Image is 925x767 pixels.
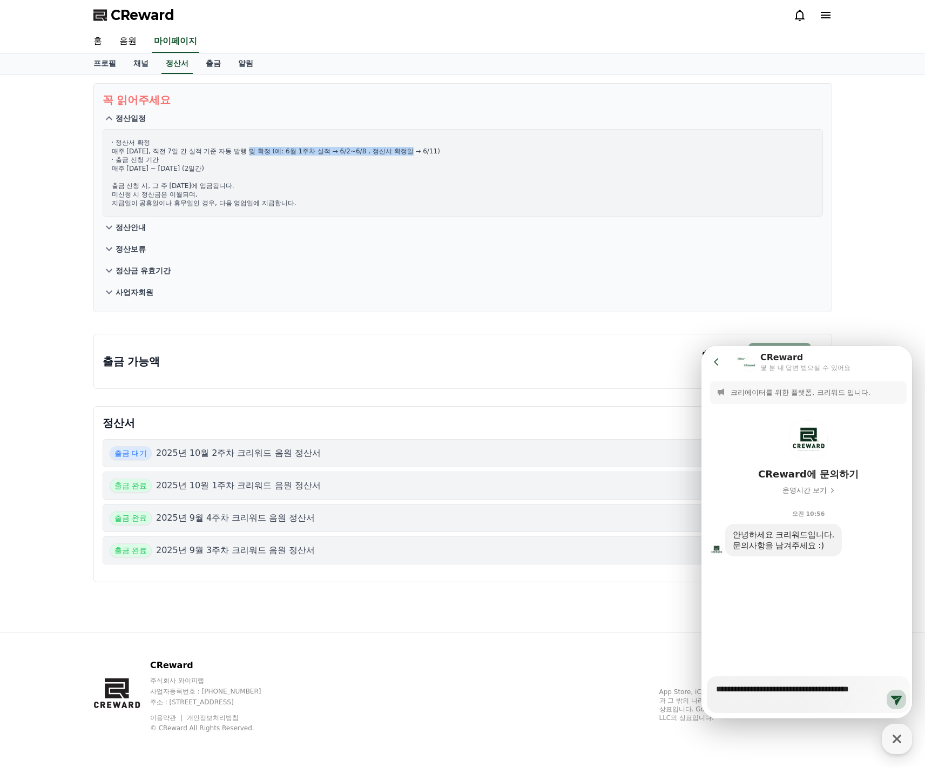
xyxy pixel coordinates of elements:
p: 정산금 유효기간 [116,265,171,276]
p: $ 0.00 [702,347,740,362]
span: 출금 대기 [110,446,152,460]
p: 사업자회원 [116,287,153,298]
a: 알림 [229,53,262,74]
p: 2025년 10월 2주차 크리워드 음원 정산서 [156,447,321,460]
p: 2025년 9월 3주차 크리워드 음원 정산서 [156,544,315,557]
button: 정산일정 [103,107,823,129]
a: 개인정보처리방침 [187,714,239,722]
a: 이용약관 [150,714,184,722]
p: 꼭 읽어주세요 [103,92,823,107]
span: CReward [111,6,174,24]
p: 2025년 10월 1주차 크리워드 음원 정산서 [156,479,321,492]
p: 정산일정 [116,113,146,124]
p: 정산보류 [116,244,146,254]
p: CReward [150,659,282,672]
button: 출금 완료 2025년 9월 3주차 크리워드 음원 정산서 [103,536,823,564]
a: 프로필 [85,53,125,74]
span: 출금 완료 [110,479,152,493]
p: 주식회사 와이피랩 [150,676,282,685]
button: 출금 완료 2025년 10월 1주차 크리워드 음원 정산서 [103,472,823,500]
button: 출금 신청 [748,343,811,367]
p: 출금 가능액 [103,354,160,369]
a: 정산서 [161,53,193,74]
a: 마이페이지 [152,30,199,53]
p: 주소 : [STREET_ADDRESS] [150,698,282,707]
p: 사업자등록번호 : [PHONE_NUMBER] [150,687,282,696]
button: 사업자회원 [103,281,823,303]
p: © CReward All Rights Reserved. [150,724,282,732]
a: CReward [93,6,174,24]
p: 정산안내 [116,222,146,233]
button: 정산안내 [103,217,823,238]
a: 채널 [125,53,157,74]
span: 출금 완료 [110,543,152,557]
p: App Store, iCloud, iCloud Drive 및 iTunes Store는 미국과 그 밖의 나라 및 지역에서 등록된 Apple Inc.의 서비스 상표입니다. Goo... [659,688,832,722]
button: 출금 대기 2025년 10월 2주차 크리워드 음원 정산서 [103,439,823,467]
button: 출금 완료 2025년 9월 4주차 크리워드 음원 정산서 [103,504,823,532]
a: 출금 [197,53,229,74]
p: 2025년 9월 4주차 크리워드 음원 정산서 [156,512,315,524]
a: 음원 [111,30,145,53]
span: 출금 완료 [110,511,152,525]
button: 정산보류 [103,238,823,260]
p: · 정산서 확정 매주 [DATE], 직전 7일 간 실적 기준 자동 발행 및 확정 (예: 6월 1주차 실적 → 6/2~6/8 , 정산서 확정일 → 6/11) · 출금 신청 기간... [112,138,814,207]
iframe: Channel chat [701,346,912,718]
button: 정산금 유효기간 [103,260,823,281]
a: 홈 [85,30,111,53]
p: 정산서 [103,415,823,430]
